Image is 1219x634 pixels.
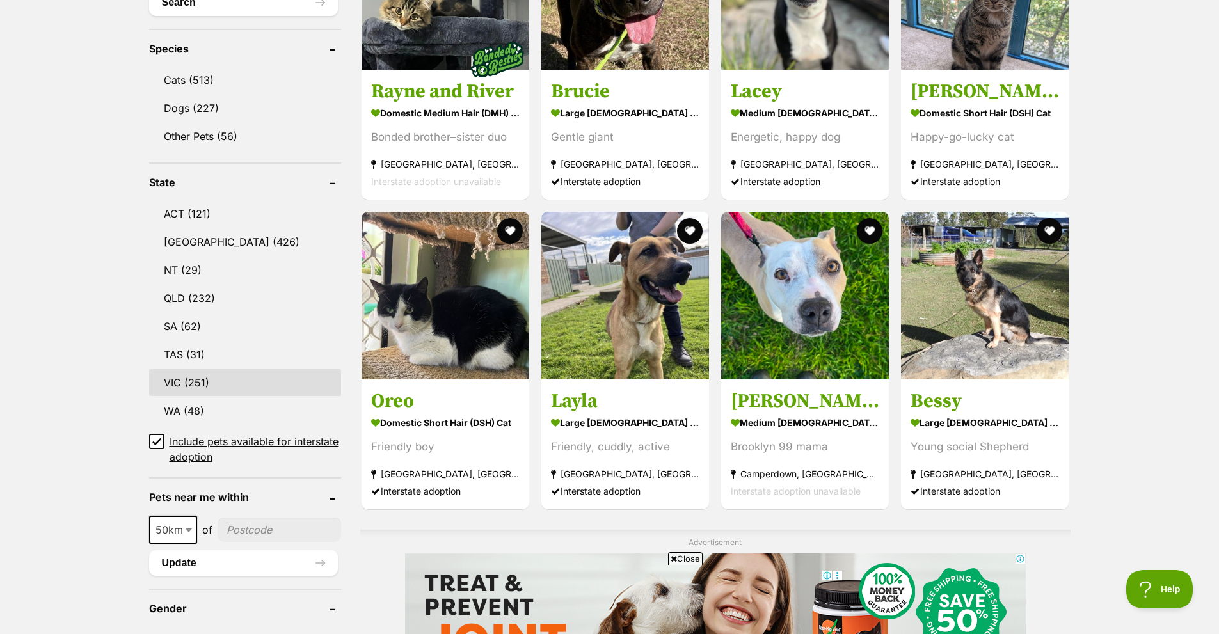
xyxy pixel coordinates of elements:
[150,521,196,539] span: 50km
[371,413,520,432] strong: Domestic Short Hair (DSH) Cat
[551,482,699,500] div: Interstate adoption
[721,212,889,379] img: Diaz - American Staffordshire Terrier Dog
[551,79,699,104] h3: Brucie
[911,129,1059,146] div: Happy-go-lucky cat
[371,104,520,122] strong: Domestic Medium Hair (DMH) Cat
[149,434,341,464] a: Include pets available for interstate adoption
[371,438,520,456] div: Friendly boy
[149,341,341,368] a: TAS (31)
[731,389,879,413] h3: [PERSON_NAME]
[149,123,341,150] a: Other Pets (56)
[541,379,709,509] a: Layla large [DEMOGRAPHIC_DATA] Dog Friendly, cuddly, active [GEOGRAPHIC_DATA], [GEOGRAPHIC_DATA] ...
[149,228,341,255] a: [GEOGRAPHIC_DATA] (426)
[465,28,529,91] img: bonded besties
[911,173,1059,190] div: Interstate adoption
[541,70,709,200] a: Brucie large [DEMOGRAPHIC_DATA] Dog Gentle giant [GEOGRAPHIC_DATA], [GEOGRAPHIC_DATA] Interstate ...
[911,413,1059,432] strong: large [DEMOGRAPHIC_DATA] Dog
[901,379,1069,509] a: Bessy large [DEMOGRAPHIC_DATA] Dog Young social Shepherd [GEOGRAPHIC_DATA], [GEOGRAPHIC_DATA] Int...
[371,129,520,146] div: Bonded brother–sister duo
[911,79,1059,104] h3: [PERSON_NAME]
[371,465,520,482] strong: [GEOGRAPHIC_DATA], [GEOGRAPHIC_DATA]
[371,482,520,500] div: Interstate adoption
[911,438,1059,456] div: Young social Shepherd
[911,465,1059,482] strong: [GEOGRAPHIC_DATA], [GEOGRAPHIC_DATA]
[731,129,879,146] div: Energetic, happy dog
[362,212,529,379] img: Oreo - Domestic Short Hair (DSH) Cat
[541,212,709,379] img: Layla - German Shepherd Dog
[551,465,699,482] strong: [GEOGRAPHIC_DATA], [GEOGRAPHIC_DATA]
[149,257,341,283] a: NT (29)
[901,70,1069,200] a: [PERSON_NAME] Domestic Short Hair (DSH) Cat Happy-go-lucky cat [GEOGRAPHIC_DATA], [GEOGRAPHIC_DAT...
[731,486,861,496] span: Interstate adoption unavailable
[551,155,699,173] strong: [GEOGRAPHIC_DATA], [GEOGRAPHIC_DATA]
[170,434,341,464] span: Include pets available for interstate adoption
[202,522,212,537] span: of
[731,173,879,190] div: Interstate adoption
[911,389,1059,413] h3: Bessy
[149,603,341,614] header: Gender
[149,67,341,93] a: Cats (513)
[149,397,341,424] a: WA (48)
[731,413,879,432] strong: medium [DEMOGRAPHIC_DATA] Dog
[149,285,341,312] a: QLD (232)
[149,491,341,503] header: Pets near me within
[1037,218,1063,244] button: favourite
[149,550,338,576] button: Update
[371,176,501,187] span: Interstate adoption unavailable
[721,70,889,200] a: Lacey medium [DEMOGRAPHIC_DATA] Dog Energetic, happy dog [GEOGRAPHIC_DATA], [GEOGRAPHIC_DATA] Int...
[721,379,889,509] a: [PERSON_NAME] medium [DEMOGRAPHIC_DATA] Dog Brooklyn 99 mama Camperdown, [GEOGRAPHIC_DATA] Inters...
[551,389,699,413] h3: Layla
[857,218,882,244] button: favourite
[497,218,523,244] button: favourite
[551,104,699,122] strong: large [DEMOGRAPHIC_DATA] Dog
[731,104,879,122] strong: medium [DEMOGRAPHIC_DATA] Dog
[551,438,699,456] div: Friendly, cuddly, active
[731,465,879,482] strong: Camperdown, [GEOGRAPHIC_DATA]
[371,79,520,104] h3: Rayne and River
[218,518,341,542] input: postcode
[149,369,341,396] a: VIC (251)
[149,177,341,188] header: State
[731,79,879,104] h3: Lacey
[149,313,341,340] a: SA (62)
[677,218,703,244] button: favourite
[377,570,843,628] iframe: Advertisement
[149,200,341,227] a: ACT (121)
[149,43,341,54] header: Species
[1126,570,1193,608] iframe: Help Scout Beacon - Open
[731,438,879,456] div: Brooklyn 99 mama
[551,129,699,146] div: Gentle giant
[911,155,1059,173] strong: [GEOGRAPHIC_DATA], [GEOGRAPHIC_DATA]
[371,389,520,413] h3: Oreo
[362,379,529,509] a: Oreo Domestic Short Hair (DSH) Cat Friendly boy [GEOGRAPHIC_DATA], [GEOGRAPHIC_DATA] Interstate a...
[371,155,520,173] strong: [GEOGRAPHIC_DATA], [GEOGRAPHIC_DATA]
[149,95,341,122] a: Dogs (227)
[149,516,197,544] span: 50km
[668,552,703,565] span: Close
[551,413,699,432] strong: large [DEMOGRAPHIC_DATA] Dog
[551,173,699,190] div: Interstate adoption
[901,212,1069,379] img: Bessy - German Shepherd Dog
[362,70,529,200] a: Rayne and River Domestic Medium Hair (DMH) Cat Bonded brother–sister duo [GEOGRAPHIC_DATA], [GEOG...
[911,482,1059,500] div: Interstate adoption
[911,104,1059,122] strong: Domestic Short Hair (DSH) Cat
[731,155,879,173] strong: [GEOGRAPHIC_DATA], [GEOGRAPHIC_DATA]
